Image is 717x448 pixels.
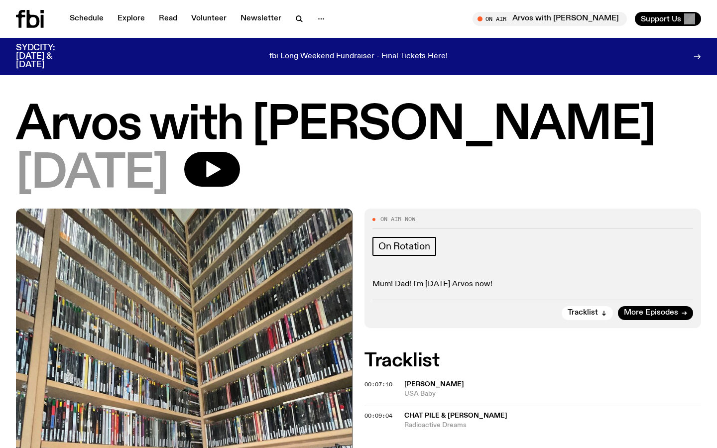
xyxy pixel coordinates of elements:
span: [DATE] [16,152,168,197]
button: On AirArvos with [PERSON_NAME] [473,12,627,26]
span: USA Baby [404,389,701,399]
span: More Episodes [624,309,678,317]
button: Tracklist [562,306,613,320]
span: On Rotation [378,241,430,252]
a: Schedule [64,12,110,26]
span: Radioactive Dreams [404,421,701,430]
p: Mum! Dad! I'm [DATE] Arvos now! [372,280,693,289]
span: [PERSON_NAME] [404,381,464,388]
p: fbi Long Weekend Fundraiser - Final Tickets Here! [269,52,448,61]
a: On Rotation [372,237,436,256]
span: 00:07:10 [364,380,392,388]
span: On Air Now [380,217,415,222]
a: Newsletter [235,12,287,26]
a: More Episodes [618,306,693,320]
span: Support Us [641,14,681,23]
h2: Tracklist [364,352,701,370]
span: Chat Pile & [PERSON_NAME] [404,412,507,419]
span: Tracklist [568,309,598,317]
h1: Arvos with [PERSON_NAME] [16,103,701,148]
h3: SYDCITY: [DATE] & [DATE] [16,44,80,69]
a: Read [153,12,183,26]
span: 00:09:04 [364,412,392,420]
a: Volunteer [185,12,233,26]
a: Explore [112,12,151,26]
button: Support Us [635,12,701,26]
